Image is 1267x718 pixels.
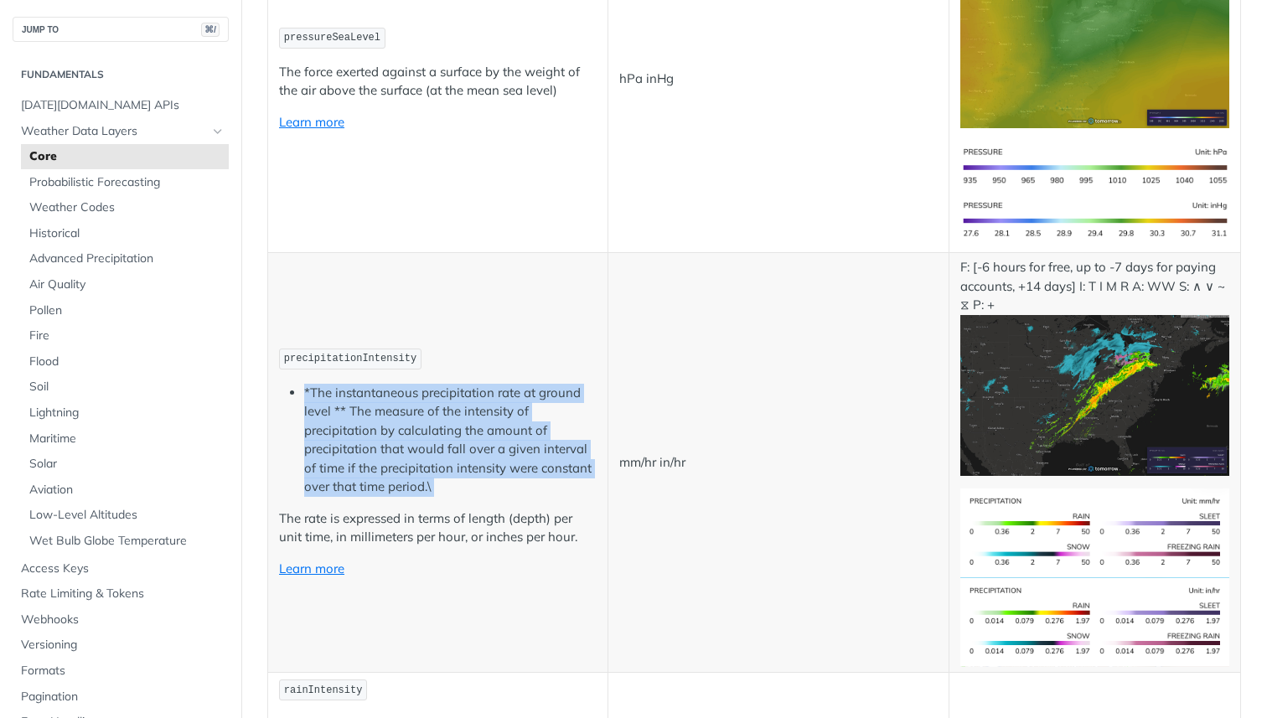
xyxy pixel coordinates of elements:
[279,560,344,576] a: Learn more
[279,63,597,101] p: The force exerted against a surface by the weight of the air above the surface (at the mean sea l...
[29,482,225,498] span: Aviation
[13,93,229,118] a: [DATE][DOMAIN_NAME] APIs
[13,17,229,42] button: JUMP TO⌘/
[960,39,1229,54] span: Expand image
[29,405,225,421] span: Lightning
[21,426,229,452] a: Maritime
[21,323,229,349] a: Fire
[29,328,225,344] span: Fire
[201,23,220,37] span: ⌘/
[13,633,229,658] a: Versioning
[13,67,229,82] h2: Fundamentals
[21,272,229,297] a: Air Quality
[29,199,225,216] span: Weather Codes
[29,431,225,447] span: Maritime
[21,123,207,140] span: Weather Data Layers
[13,556,229,581] a: Access Keys
[21,195,229,220] a: Weather Codes
[29,225,225,242] span: Historical
[960,211,1229,227] span: Expand image
[29,174,225,191] span: Probabilistic Forecasting
[21,503,229,528] a: Low-Level Altitudes
[304,384,597,497] li: *The instantaneous precipitation rate at ground level ** The measure of the intensity of precipit...
[960,613,1229,629] span: Expand image
[960,386,1229,402] span: Expand image
[21,689,225,705] span: Pagination
[21,349,229,374] a: Flood
[29,354,225,370] span: Flood
[29,379,225,395] span: Soil
[211,125,225,138] button: Hide subpages for Weather Data Layers
[13,659,229,684] a: Formats
[619,453,937,473] p: mm/hr in/hr
[21,144,229,169] a: Core
[960,524,1229,540] span: Expand image
[21,246,229,271] a: Advanced Precipitation
[284,353,416,364] span: precipitationIntensity
[21,452,229,477] a: Solar
[29,148,225,165] span: Core
[284,32,380,44] span: pressureSeaLevel
[29,276,225,293] span: Air Quality
[284,684,363,696] span: rainIntensity
[29,507,225,524] span: Low-Level Altitudes
[21,529,229,554] a: Wet Bulb Globe Temperature
[29,456,225,473] span: Solar
[960,258,1229,476] p: F: [-6 hours for free, up to -7 days for paying accounts, +14 days] I: T I M R A: WW S: ∧ ∨ ~ ⧖ P: +
[21,374,229,400] a: Soil
[619,70,937,89] p: hPa inHg
[21,298,229,323] a: Pollen
[21,170,229,195] a: Probabilistic Forecasting
[21,97,225,114] span: [DATE][DOMAIN_NAME] APIs
[279,509,597,547] p: The rate is expressed in terms of length (depth) per unit time, in millimeters per hour, or inche...
[21,612,225,628] span: Webhooks
[13,119,229,144] a: Weather Data LayersHide subpages for Weather Data Layers
[21,560,225,577] span: Access Keys
[13,581,229,607] a: Rate Limiting & Tokens
[21,478,229,503] a: Aviation
[21,663,225,679] span: Formats
[13,607,229,633] a: Webhooks
[29,533,225,550] span: Wet Bulb Globe Temperature
[21,221,229,246] a: Historical
[21,400,229,426] a: Lightning
[279,114,344,130] a: Learn more
[13,684,229,710] a: Pagination
[21,586,225,602] span: Rate Limiting & Tokens
[29,251,225,267] span: Advanced Precipitation
[29,302,225,319] span: Pollen
[960,158,1229,174] span: Expand image
[21,637,225,653] span: Versioning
